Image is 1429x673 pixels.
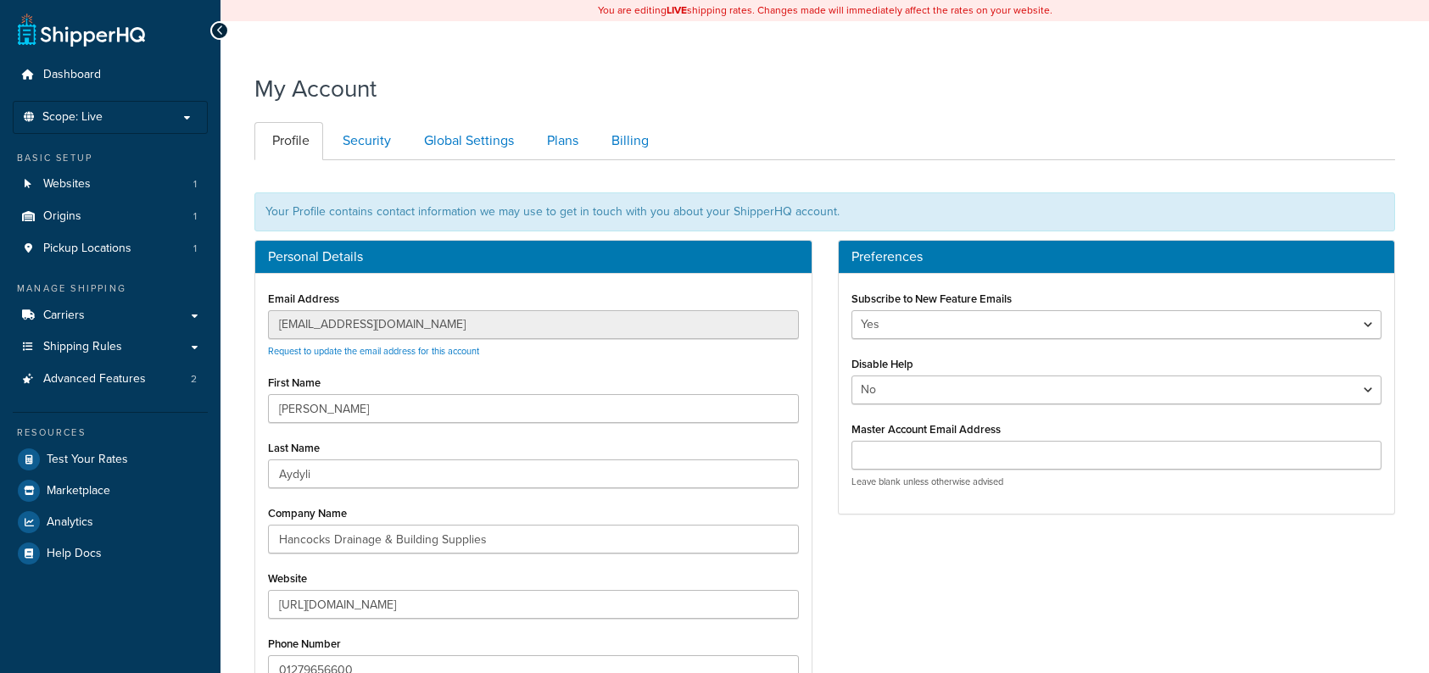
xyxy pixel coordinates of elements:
[193,242,197,256] span: 1
[13,364,208,395] a: Advanced Features 2
[13,59,208,91] a: Dashboard
[43,242,131,256] span: Pickup Locations
[268,376,321,389] label: First Name
[42,110,103,125] span: Scope: Live
[13,425,208,440] div: Resources
[254,72,377,105] h1: My Account
[13,201,208,232] a: Origins 1
[43,372,146,387] span: Advanced Features
[47,453,128,467] span: Test Your Rates
[268,292,339,305] label: Email Address
[13,331,208,363] a: Shipping Rules
[851,292,1012,305] label: Subscribe to New Feature Emails
[667,3,687,18] b: LIVE
[268,344,479,358] a: Request to update the email address for this account
[268,249,799,264] h3: Personal Details
[529,122,592,160] a: Plans
[43,177,91,192] span: Websites
[193,177,197,192] span: 1
[191,372,197,387] span: 2
[13,444,208,475] a: Test Your Rates
[193,209,197,224] span: 1
[13,300,208,331] a: Carriers
[268,442,320,454] label: Last Name
[13,281,208,296] div: Manage Shipping
[18,13,145,47] a: ShipperHQ Home
[47,484,110,498] span: Marketplace
[268,507,347,520] label: Company Name
[13,364,208,395] li: Advanced Features
[325,122,405,160] a: Security
[851,358,913,370] label: Disable Help
[43,309,85,323] span: Carriers
[13,151,208,165] div: Basic Setup
[13,233,208,264] li: Pickup Locations
[13,233,208,264] a: Pickup Locations 1
[47,547,102,561] span: Help Docs
[851,249,1382,264] h3: Preferences
[43,340,122,354] span: Shipping Rules
[43,68,101,82] span: Dashboard
[13,476,208,506] a: Marketplace
[594,122,662,160] a: Billing
[13,169,208,200] li: Websites
[47,515,93,530] span: Analytics
[254,192,1395,231] div: Your Profile contains contact information we may use to get in touch with you about your ShipperH...
[254,122,323,160] a: Profile
[13,507,208,537] a: Analytics
[268,572,307,585] label: Website
[13,201,208,232] li: Origins
[13,169,208,200] a: Websites 1
[851,476,1382,488] p: Leave blank unless otherwise advised
[43,209,81,224] span: Origins
[13,538,208,569] a: Help Docs
[268,637,341,650] label: Phone Number
[406,122,528,160] a: Global Settings
[851,423,1001,436] label: Master Account Email Address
